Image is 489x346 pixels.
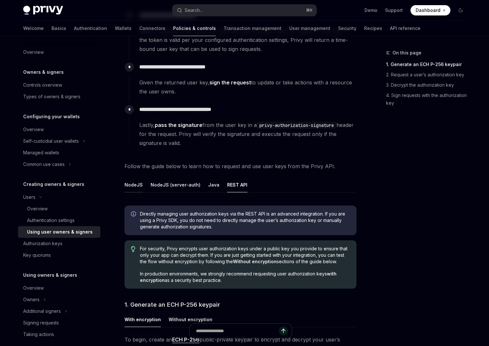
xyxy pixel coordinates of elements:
strong: with encryption [140,271,337,283]
div: Using user owners & signers [27,228,93,236]
h5: Using owners & signers [23,271,77,279]
div: Authentication settings [27,216,75,224]
a: User management [289,21,330,36]
span: Make a request to the Privy API with the user’s access token to request a user key. If the token ... [139,26,356,53]
button: With encryption [125,312,161,327]
a: Connectors [139,21,165,36]
a: Overview [18,282,100,294]
h5: Configuring your wallets [23,113,80,120]
a: 3. Decrypt the authorization key [386,80,471,90]
div: Authorization keys [23,240,62,247]
a: 1. Generate an ECH P-256 keypair [386,59,471,70]
a: Using user owners & signers [18,226,100,238]
a: API reference [390,21,420,36]
div: Overview [23,284,44,292]
svg: Info [131,211,137,218]
div: Signing requests [23,319,59,327]
div: Types of owners & signers [23,93,80,101]
div: Taking actions [23,331,54,338]
div: Additional signers [23,307,61,315]
img: dark logo [23,6,63,15]
a: sign the request [209,79,251,86]
button: Send message [279,326,288,335]
a: Controls overview [18,79,100,91]
a: Support [385,7,403,14]
a: Overview [18,124,100,135]
a: 2. Request a user’s authorization key [386,70,471,80]
a: Demo [364,7,377,14]
span: For security, Privy encrypts user authorization keys under a public key you provide to ensure tha... [140,245,350,265]
button: Search...⌘K [172,5,317,16]
span: Follow the guide below to learn how to request and use user keys from the Privy API. [125,162,356,171]
strong: Without encryption [233,259,277,264]
a: Authentication settings [18,215,100,226]
a: Authentication [74,21,107,36]
button: NodeJS (server-auth) [151,177,200,192]
button: Toggle dark mode [456,5,466,15]
a: Managed wallets [18,147,100,159]
span: Dashboard [416,7,440,14]
a: Transaction management [224,21,281,36]
a: Basics [51,21,66,36]
a: Recipes [364,21,382,36]
a: Dashboard [411,5,450,15]
div: Search... [185,6,203,14]
div: Controls overview [23,81,62,89]
a: Security [338,21,356,36]
a: Signing requests [18,317,100,329]
span: In production environments, we strongly recommend requesting user authorization keys as a securit... [140,271,350,284]
div: Overview [23,126,44,133]
span: Lastly, from the user key in a header for the request. Privy will verify the signature and execut... [139,120,356,148]
span: 1. Generate an ECH P-256 keypair [125,300,220,309]
span: On this page [392,49,421,57]
h5: Creating owners & signers [23,180,84,188]
a: Overview [18,203,100,215]
a: Wallets [115,21,132,36]
a: 4. Sign requests with the authorization key [386,90,471,108]
a: pass the signature [155,122,202,129]
div: Managed wallets [23,149,59,157]
h5: Owners & signers [23,68,64,76]
a: Policies & controls [173,21,216,36]
svg: Tip [131,246,135,252]
button: Without encryption [169,312,212,327]
a: Key quorums [18,249,100,261]
div: Self-custodial user wallets [23,137,79,145]
code: privy-authorization-signature [257,122,337,129]
div: Common use cases [23,160,65,168]
div: Users [23,193,35,201]
a: Welcome [23,21,44,36]
span: ⌘ K [306,8,313,13]
span: Given the returned user key, to update or take actions with a resource the user owns. [139,78,356,96]
div: Owners [23,296,40,303]
button: NodeJS [125,177,143,192]
div: Overview [23,48,44,56]
button: Java [208,177,219,192]
div: Key quorums [23,251,51,259]
a: Authorization keys [18,238,100,249]
div: Overview [27,205,48,213]
button: REST API [227,177,247,192]
span: Directly managing user authorization keys via the REST API is an advanced integration. If you are... [140,211,350,230]
a: Types of owners & signers [18,91,100,102]
a: Overview [18,46,100,58]
a: Taking actions [18,329,100,340]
